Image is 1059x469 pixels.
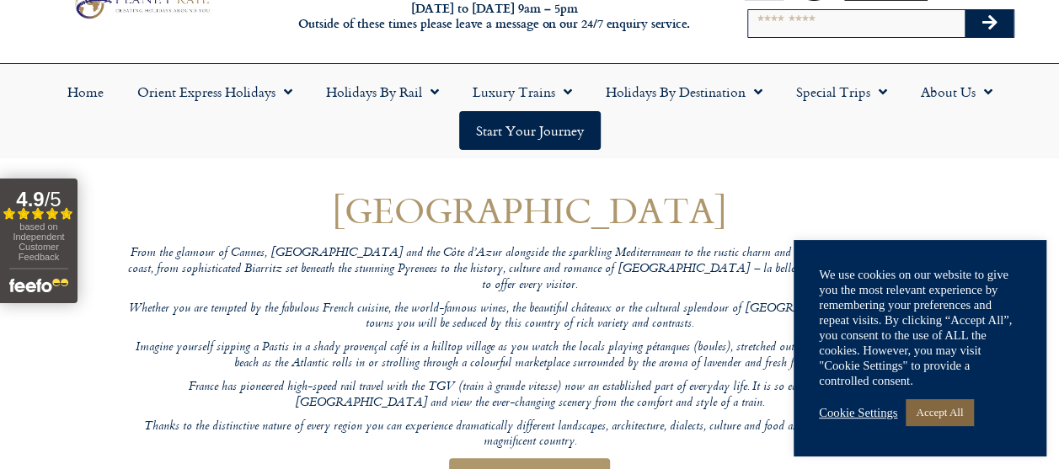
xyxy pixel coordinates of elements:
a: Cookie Settings [819,405,897,420]
h1: [GEOGRAPHIC_DATA] [126,190,934,230]
a: Start your Journey [459,111,601,150]
a: Orient Express Holidays [120,72,309,111]
button: Search [965,10,1014,37]
a: Luxury Trains [456,72,589,111]
p: From the glamour of Cannes, [GEOGRAPHIC_DATA] and the Côte d’Azur alongside the sparkling Mediter... [126,246,934,293]
div: We use cookies on our website to give you the most relevant experience by remembering your prefer... [819,267,1021,388]
a: Holidays by Rail [309,72,456,111]
a: About Us [904,72,1009,111]
a: Holidays by Destination [589,72,779,111]
a: Home [51,72,120,111]
p: Whether you are tempted by the fabulous French cuisine, the world-famous wines, the beautiful châ... [126,301,934,333]
p: Imagine yourself sipping a Pastis in a shady provençal café in a hilltop village as you watch the... [126,340,934,371]
p: Thanks to the distinctive nature of every region you can experience dramatically different landsc... [126,419,934,450]
nav: Menu [8,72,1051,150]
p: France has pioneered high-speed rail travel with the TGV (train à grande vitesse) now an establis... [126,380,934,411]
h6: [DATE] to [DATE] 9am – 5pm Outside of these times please leave a message on our 24/7 enquiry serv... [286,1,702,32]
a: Special Trips [779,72,904,111]
a: Accept All [906,399,973,425]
